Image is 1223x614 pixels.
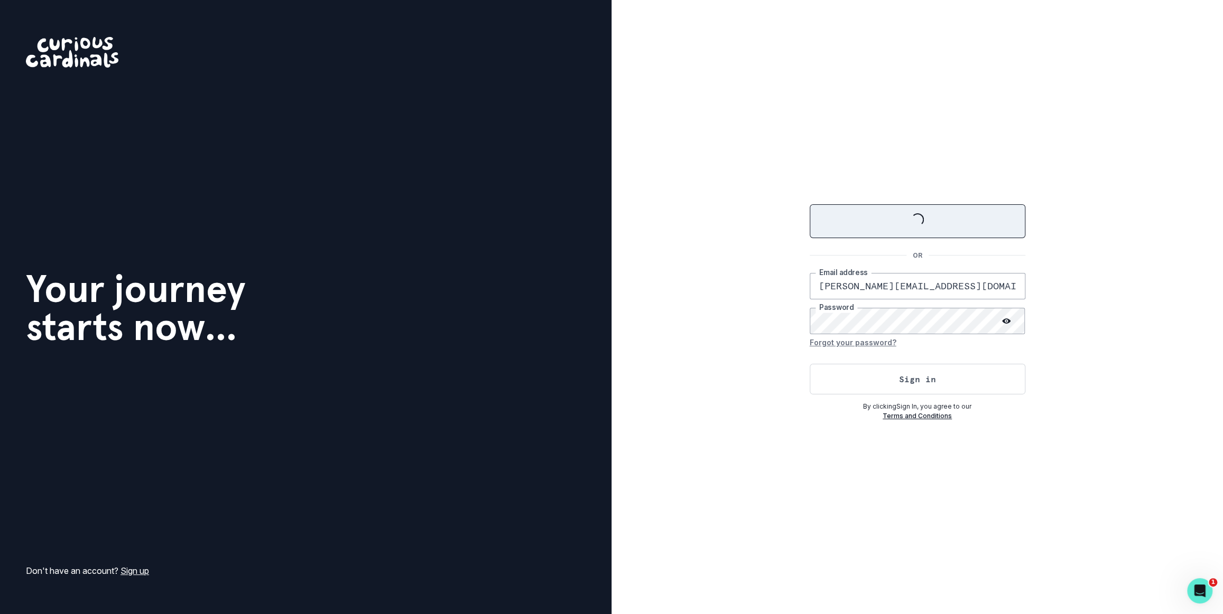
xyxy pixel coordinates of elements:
[810,334,896,351] button: Forgot your password?
[1187,578,1212,603] iframe: Intercom live chat
[810,402,1025,411] p: By clicking Sign In , you agree to our
[26,37,118,68] img: Curious Cardinals Logo
[26,564,149,577] p: Don't have an account?
[1209,578,1217,587] span: 1
[906,251,929,260] p: OR
[121,565,149,576] a: Sign up
[883,412,952,420] a: Terms and Conditions
[26,270,246,346] h1: Your journey starts now...
[810,364,1025,394] button: Sign in
[810,204,1025,238] button: Sign in with Google (GSuite)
